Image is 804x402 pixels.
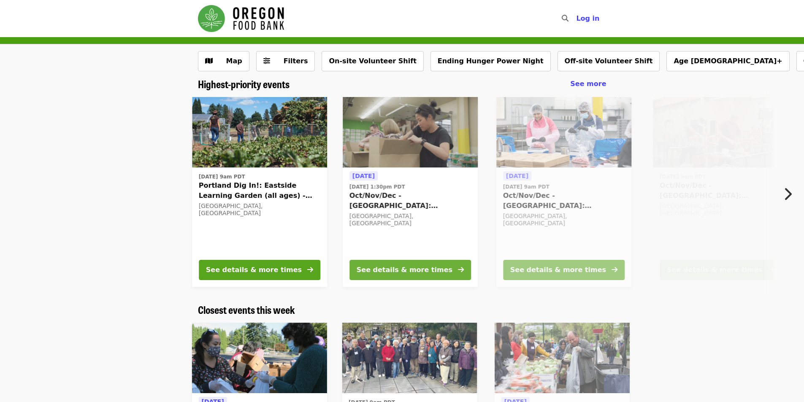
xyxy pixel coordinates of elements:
[574,8,580,29] input: Search
[192,97,327,287] a: See details for "Portland Dig In!: Eastside Learning Garden (all ages) - Aug/Sept/Oct"
[192,323,327,394] img: Beaverton First United Methodist Church - Free Food Market (16+) organized by Oregon Food Bank
[198,5,284,32] img: Oregon Food Bank - Home
[191,304,613,316] div: Closest events this week
[660,260,781,280] button: See details & more times
[506,173,528,179] span: [DATE]
[192,97,327,168] img: Portland Dig In!: Eastside Learning Garden (all ages) - Aug/Sept/Oct organized by Oregon Food Bank
[562,14,568,22] i: search icon
[496,97,631,287] a: See details for "Oct/Nov/Dec - Beaverton: Repack/Sort (age 10+)"
[503,191,625,211] span: Oct/Nov/Dec - [GEOGRAPHIC_DATA]: Repack/Sort (age [DEMOGRAPHIC_DATA]+)
[206,265,302,275] div: See details & more times
[660,202,781,217] div: [GEOGRAPHIC_DATA], [GEOGRAPHIC_DATA]
[191,78,613,90] div: Highest-priority events
[776,182,804,206] button: Next item
[653,97,788,287] a: See details for "Oct/Nov/Dec - Portland: Repack/Sort (age 16+)"
[226,57,242,65] span: Map
[199,181,320,201] span: Portland Dig In!: Eastside Learning Garden (all ages) - Aug/Sept/Oct
[510,265,606,275] div: See details & more times
[783,186,792,202] i: chevron-right icon
[558,51,660,71] button: Off-site Volunteer Shift
[349,213,471,227] div: [GEOGRAPHIC_DATA], [GEOGRAPHIC_DATA]
[660,173,706,181] time: [DATE] 9am PDT
[570,79,606,89] a: See more
[205,57,213,65] i: map icon
[458,266,464,274] i: arrow-right icon
[199,173,245,181] time: [DATE] 9am PDT
[430,51,551,71] button: Ending Hunger Power Night
[570,80,606,88] span: See more
[576,14,599,22] span: Log in
[199,202,320,217] div: [GEOGRAPHIC_DATA], [GEOGRAPHIC_DATA]
[569,10,606,27] button: Log in
[198,78,290,90] a: Highest-priority events
[352,173,375,179] span: [DATE]
[666,51,789,71] button: Age [DEMOGRAPHIC_DATA]+
[263,57,270,65] i: sliders-h icon
[307,266,313,274] i: arrow-right icon
[503,213,625,227] div: [GEOGRAPHIC_DATA], [GEOGRAPHIC_DATA]
[198,51,249,71] button: Show map view
[357,265,452,275] div: See details & more times
[349,191,471,211] span: Oct/Nov/Dec - [GEOGRAPHIC_DATA]: Repack/Sort (age [DEMOGRAPHIC_DATA]+)
[322,51,423,71] button: On-site Volunteer Shift
[198,76,290,91] span: Highest-priority events
[667,265,763,275] div: See details & more times
[503,260,625,280] button: See details & more times
[284,57,308,65] span: Filters
[199,260,320,280] button: See details & more times
[343,97,478,168] img: Oct/Nov/Dec - Portland: Repack/Sort (age 8+) organized by Oregon Food Bank
[496,97,631,168] img: Oct/Nov/Dec - Beaverton: Repack/Sort (age 10+) organized by Oregon Food Bank
[349,183,405,191] time: [DATE] 1:30pm PDT
[349,260,471,280] button: See details & more times
[495,323,630,394] img: PSU South Park Blocks - Free Food Market (16+) organized by Oregon Food Bank
[198,302,295,317] span: Closest events this week
[198,304,295,316] a: Closest events this week
[256,51,315,71] button: Filters (0 selected)
[503,183,550,191] time: [DATE] 9am PDT
[660,181,781,201] span: Oct/Nov/Dec - [GEOGRAPHIC_DATA]: Repack/Sort (age [DEMOGRAPHIC_DATA]+)
[653,97,788,168] img: Oct/Nov/Dec - Portland: Repack/Sort (age 16+) organized by Oregon Food Bank
[612,266,617,274] i: arrow-right icon
[343,97,478,287] a: See details for "Oct/Nov/Dec - Portland: Repack/Sort (age 8+)"
[342,323,477,394] img: Clay Street Table Food Pantry- Free Food Market organized by Oregon Food Bank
